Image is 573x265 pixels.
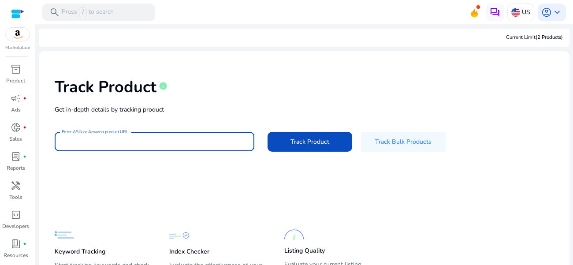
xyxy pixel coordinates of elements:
span: search [49,7,60,18]
img: Index Checker [169,225,189,245]
button: Track Bulk Products [361,132,446,152]
span: fiber_manual_record [23,97,26,100]
span: fiber_manual_record [23,242,26,246]
span: Track Bulk Products [375,137,432,146]
p: Index Checker [169,247,209,256]
img: us.svg [511,8,520,17]
p: Ads [11,106,21,114]
span: lab_profile [11,151,21,162]
span: info [159,82,167,90]
img: Listing Quality [284,224,304,244]
h1: Track Product [55,78,156,97]
p: Sales [9,135,22,143]
p: Tools [9,193,22,201]
img: amazon.svg [6,28,30,41]
span: code_blocks [11,209,21,220]
mat-label: Enter ASIN or Amazon product URL [62,129,128,135]
span: fiber_manual_record [23,155,26,158]
p: Reports [7,164,25,172]
p: Resources [4,251,28,259]
img: Keyword Tracking [55,225,74,245]
p: Product [6,77,25,85]
span: keyboard_arrow_down [552,7,562,18]
span: fiber_manual_record [23,126,26,129]
p: Marketplace [5,45,30,51]
p: Get in-depth details by tracking product [55,105,554,114]
span: Track Product [290,137,329,146]
span: / [79,7,87,17]
span: (2 Products [536,34,561,41]
p: Developers [2,222,29,230]
button: Track Product [268,132,352,152]
span: account_circle [541,7,552,18]
p: US [522,4,530,20]
p: Keyword Tracking [55,247,105,256]
span: handyman [11,180,21,191]
span: campaign [11,93,21,104]
div: Current Limit ) [506,34,563,41]
span: book_4 [11,239,21,249]
span: inventory_2 [11,64,21,75]
span: donut_small [11,122,21,133]
p: Press to search [62,7,114,17]
p: Listing Quality [284,246,325,255]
